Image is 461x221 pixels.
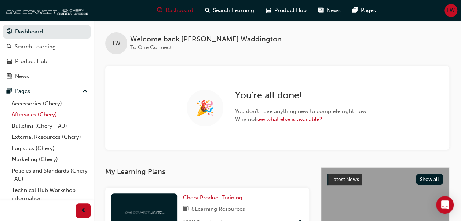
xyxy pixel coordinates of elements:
[9,154,91,165] a: Marketing (Chery)
[7,73,12,80] span: news-icon
[3,84,91,98] button: Pages
[191,205,245,214] span: 8 Learning Resources
[81,206,86,215] span: prev-icon
[7,58,12,65] span: car-icon
[444,4,457,17] button: LW
[312,3,347,18] a: news-iconNews
[183,193,245,202] a: Chery Product Training
[199,3,260,18] a: search-iconSearch Learning
[9,120,91,132] a: Bulletins (Chery - AU)
[9,143,91,154] a: Logistics (Chery)
[83,87,88,96] span: up-icon
[447,6,455,15] span: LW
[260,3,312,18] a: car-iconProduct Hub
[347,3,382,18] a: pages-iconPages
[151,3,199,18] a: guage-iconDashboard
[130,44,172,51] span: To One Connect
[7,88,12,95] span: pages-icon
[327,6,341,15] span: News
[235,90,368,101] h2: You ' re all done!
[3,25,91,39] a: Dashboard
[235,107,368,116] span: You don ' t have anything new to complete right now.
[196,104,214,112] span: 🎉
[4,3,88,18] img: oneconnect
[9,131,91,143] a: External Resources (Chery)
[9,98,91,109] a: Accessories (Chery)
[3,40,91,54] a: Search Learning
[3,70,91,83] a: News
[318,6,324,15] span: news-icon
[205,6,210,15] span: search-icon
[3,23,91,84] button: DashboardSearch LearningProduct HubNews
[7,29,12,35] span: guage-icon
[274,6,307,15] span: Product Hub
[7,44,12,50] span: search-icon
[9,185,91,204] a: Technical Hub Workshop information
[327,174,443,185] a: Latest NewsShow all
[183,205,189,214] span: book-icon
[157,6,162,15] span: guage-icon
[213,6,254,15] span: Search Learning
[130,35,282,44] span: Welcome back , [PERSON_NAME] Waddington
[9,109,91,120] a: Aftersales (Chery)
[15,72,29,81] div: News
[165,6,193,15] span: Dashboard
[3,55,91,68] a: Product Hub
[183,194,242,201] span: Chery Product Training
[113,39,120,48] span: LW
[352,6,358,15] span: pages-icon
[331,176,359,182] span: Latest News
[15,87,30,95] div: Pages
[266,6,271,15] span: car-icon
[15,43,56,51] div: Search Learning
[256,116,322,123] a: see what else is available?
[235,115,368,124] span: Why not
[105,167,309,176] h3: My Learning Plans
[15,57,47,66] div: Product Hub
[9,165,91,185] a: Policies and Standards (Chery -AU)
[436,196,454,214] div: Open Intercom Messenger
[361,6,376,15] span: Pages
[124,208,164,215] img: oneconnect
[416,174,443,185] button: Show all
